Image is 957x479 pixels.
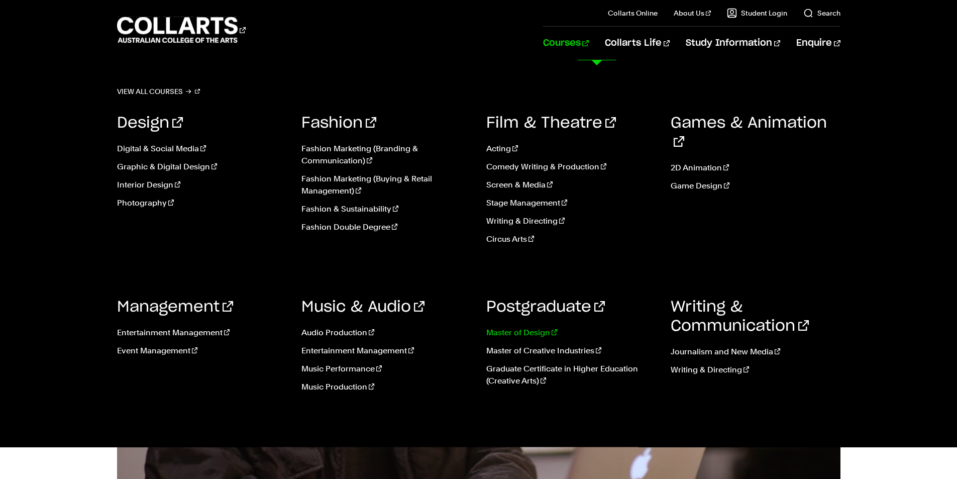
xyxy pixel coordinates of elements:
a: Digital & Social Media [117,143,287,155]
a: Writing & Communication [671,300,809,334]
a: Postgraduate [486,300,605,315]
a: Graphic & Digital Design [117,161,287,173]
a: Acting [486,143,656,155]
a: Music Performance [301,363,471,375]
a: Audio Production [301,327,471,339]
a: Games & Animation [671,116,827,150]
a: Design [117,116,183,131]
a: Courses [543,27,589,60]
a: Music & Audio [301,300,424,315]
a: Fashion Marketing (Branding & Communication) [301,143,471,167]
a: Management [117,300,233,315]
a: Writing & Directing [486,215,656,227]
a: Fashion & Sustainability [301,203,471,215]
a: Search [803,8,840,18]
a: View all courses [117,84,200,99]
a: Comedy Writing & Production [486,161,656,173]
a: Music Production [301,381,471,393]
a: Game Design [671,180,840,192]
a: Master of Creative Industries [486,345,656,357]
a: Fashion [301,116,376,131]
a: Student Login [727,8,787,18]
a: Entertainment Management [301,345,471,357]
a: Entertainment Management [117,327,287,339]
a: Fashion Marketing (Buying & Retail Management) [301,173,471,197]
a: Fashion Double Degree [301,221,471,233]
a: Photography [117,197,287,209]
div: Go to homepage [117,16,246,44]
a: Event Management [117,345,287,357]
a: Interior Design [117,179,287,191]
a: Collarts Life [605,27,670,60]
a: 2D Animation [671,162,840,174]
a: Screen & Media [486,179,656,191]
a: Circus Arts [486,233,656,245]
a: Journalism and New Media [671,346,840,358]
a: Film & Theatre [486,116,616,131]
a: Master of Design [486,327,656,339]
a: Study Information [686,27,780,60]
a: Enquire [796,27,840,60]
a: Graduate Certificate in Higher Education (Creative Arts) [486,363,656,387]
a: Writing & Directing [671,364,840,376]
a: Collarts Online [608,8,658,18]
a: Stage Management [486,197,656,209]
a: About Us [674,8,711,18]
